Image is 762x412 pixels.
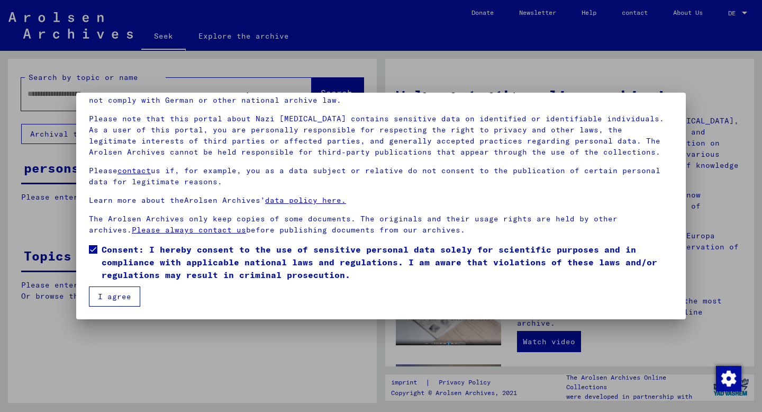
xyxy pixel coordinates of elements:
font: I agree [98,292,131,301]
font: Arolsen Archives’ [184,195,265,205]
font: Learn more about the [89,195,184,205]
font: Consent: I hereby consent to the use of sensitive personal data solely for scientific purposes an... [102,244,657,280]
font: us if, for example, you as a data subject or relative do not consent to the publication of certai... [89,166,660,186]
a: contact [117,166,151,175]
a: data policy here. [265,195,346,205]
font: Please [89,166,117,175]
div: Change consent [715,365,741,391]
button: I agree [89,286,140,307]
a: Please always contact us [132,225,246,235]
font: The Arolsen Archives only keep copies of some documents. The originals and their usage rights are... [89,214,618,235]
font: Please note that this portal about Nazi [MEDICAL_DATA] contains sensitive data on identified or i... [89,114,664,157]
img: Change consent [716,366,741,391]
font: before publishing documents from our archives. [246,225,465,235]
